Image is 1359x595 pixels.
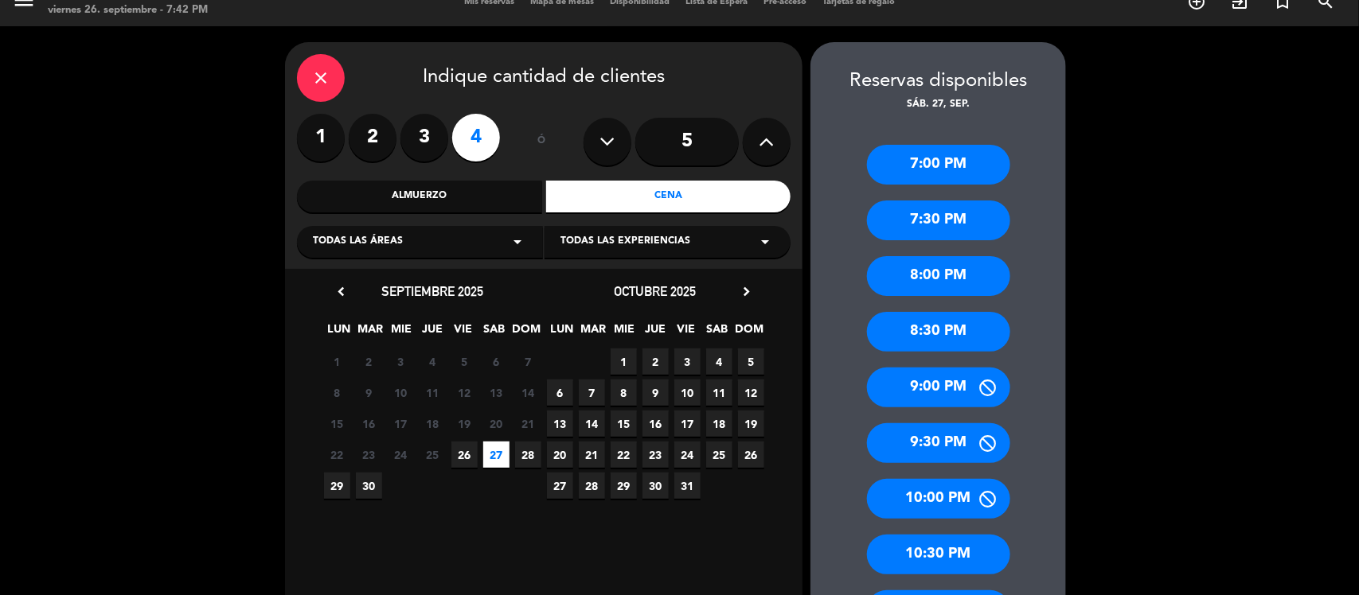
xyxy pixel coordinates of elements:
[810,97,1066,113] div: sáb. 27, sep.
[642,348,669,375] span: 2
[867,423,1010,463] div: 9:30 PM
[483,379,510,406] span: 13
[297,181,542,212] div: Almuerzo
[738,379,764,406] span: 12
[674,410,701,437] span: 17
[611,472,637,499] span: 29
[515,348,541,375] span: 7
[388,441,414,468] span: 24
[580,320,607,346] span: MAR
[451,379,478,406] span: 12
[867,145,1010,185] div: 7:00 PM
[515,379,541,406] span: 14
[611,410,637,437] span: 15
[642,441,669,468] span: 23
[513,320,539,346] span: DOM
[324,410,350,437] span: 15
[642,410,669,437] span: 16
[547,410,573,437] span: 13
[333,283,350,300] i: chevron_left
[706,410,732,437] span: 18
[381,283,483,299] span: septiembre 2025
[611,348,637,375] span: 1
[356,410,382,437] span: 16
[356,348,382,375] span: 2
[579,441,605,468] span: 21
[483,441,510,468] span: 27
[452,114,500,161] label: 4
[356,441,382,468] span: 23
[579,379,605,406] span: 7
[324,348,350,375] span: 1
[560,234,690,250] span: Todas las experiencias
[311,68,330,87] i: close
[547,441,573,468] span: 20
[451,441,478,468] span: 26
[615,283,697,299] span: octubre 2025
[674,441,701,468] span: 24
[579,410,605,437] span: 14
[313,234,403,250] span: Todas las áreas
[611,441,637,468] span: 22
[297,114,345,161] label: 1
[810,66,1066,97] div: Reservas disponibles
[324,379,350,406] span: 8
[867,367,1010,407] div: 9:00 PM
[867,312,1010,352] div: 8:30 PM
[547,472,573,499] span: 27
[867,535,1010,574] div: 10:30 PM
[451,410,478,437] span: 19
[736,320,762,346] span: DOM
[642,320,669,346] span: JUE
[356,472,382,499] span: 30
[420,441,446,468] span: 25
[389,320,415,346] span: MIE
[738,283,755,300] i: chevron_right
[420,348,446,375] span: 4
[420,410,446,437] span: 18
[867,256,1010,296] div: 8:00 PM
[451,348,478,375] span: 5
[515,441,541,468] span: 28
[546,181,791,212] div: Cena
[324,441,350,468] span: 22
[508,232,527,251] i: arrow_drop_down
[867,200,1010,240] div: 7:30 PM
[674,379,701,406] span: 10
[549,320,576,346] span: LUN
[642,472,669,499] span: 30
[483,410,510,437] span: 20
[515,410,541,437] span: 21
[611,320,638,346] span: MIE
[705,320,731,346] span: SAB
[706,441,732,468] span: 25
[388,348,414,375] span: 3
[579,472,605,499] span: 28
[547,379,573,406] span: 6
[349,114,396,161] label: 2
[674,472,701,499] span: 31
[388,410,414,437] span: 17
[324,472,350,499] span: 29
[738,348,764,375] span: 5
[706,348,732,375] span: 4
[482,320,508,346] span: SAB
[420,379,446,406] span: 11
[48,2,208,18] div: viernes 26. septiembre - 7:42 PM
[867,479,1010,519] div: 10:00 PM
[516,114,568,169] div: ó
[400,114,448,161] label: 3
[756,232,775,251] i: arrow_drop_down
[420,320,446,346] span: JUE
[483,348,510,375] span: 6
[738,410,764,437] span: 19
[357,320,384,346] span: MAR
[388,379,414,406] span: 10
[642,379,669,406] span: 9
[297,54,791,102] div: Indique cantidad de clientes
[738,441,764,468] span: 26
[674,320,700,346] span: VIE
[326,320,353,346] span: LUN
[706,379,732,406] span: 11
[674,348,701,375] span: 3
